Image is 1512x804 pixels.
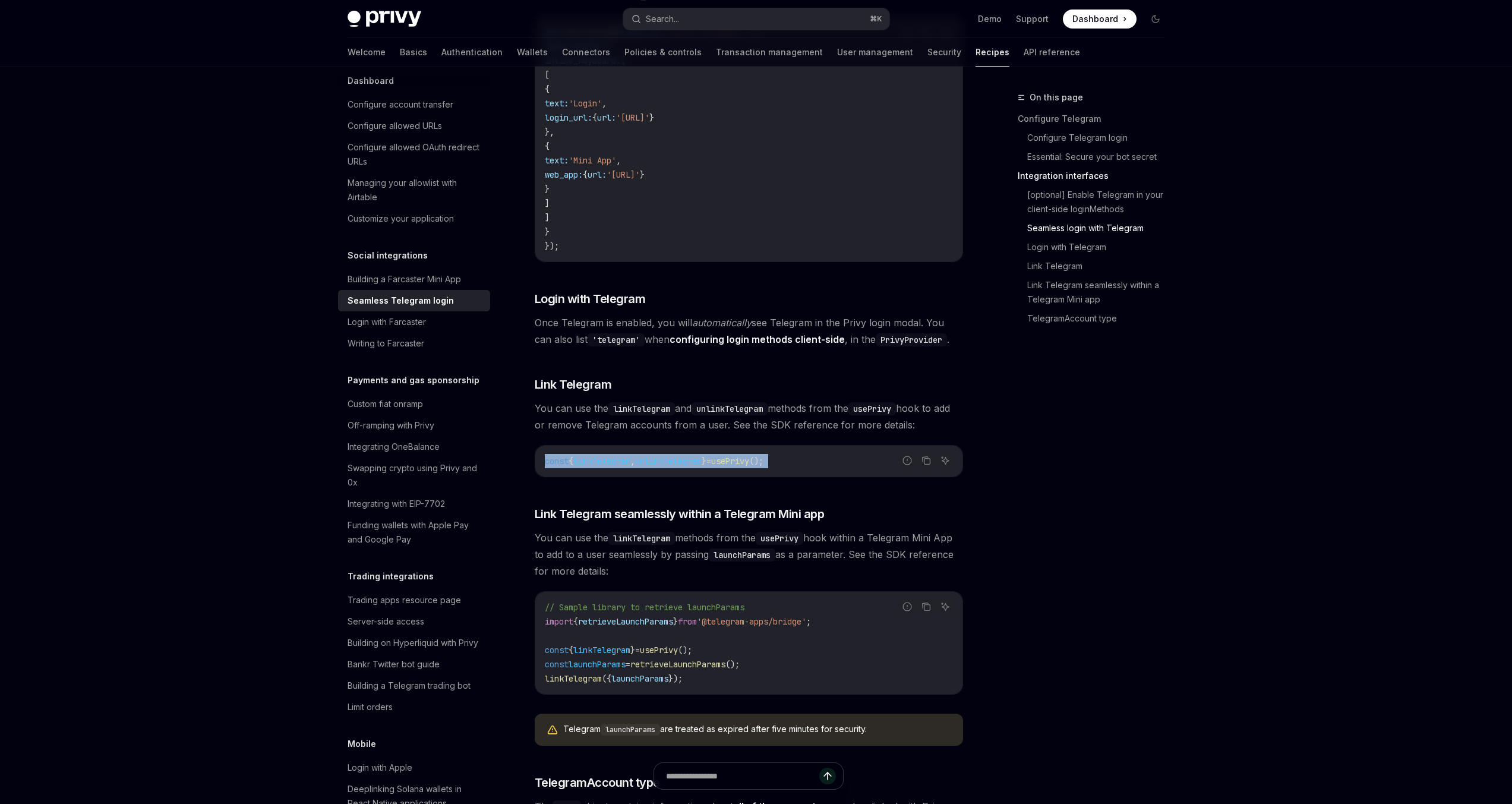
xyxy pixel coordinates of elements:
a: Integration interfaces [1018,166,1175,185]
div: Funding wallets with Apple Pay and Google Pay [348,518,483,547]
span: } [640,169,645,180]
a: Trading apps resource page [338,589,490,611]
a: Configure account transfer [338,94,490,115]
span: 'Mini App' [569,155,616,166]
a: Bankr Twitter bot guide [338,654,490,675]
a: Off-ramping with Privy [338,415,490,436]
a: Basics [400,38,427,67]
span: Dashboard [1072,13,1118,25]
span: }); [668,673,683,684]
div: Off-ramping with Privy [348,418,434,433]
h5: Mobile [348,737,376,751]
a: Swapping crypto using Privy and 0x [338,458,490,493]
span: url: [588,169,607,180]
h5: Payments and gas sponsorship [348,373,479,387]
a: Configure Telegram login [1027,128,1175,147]
code: linkTelegram [608,532,675,545]
span: (); [725,659,740,670]
a: Recipes [976,38,1009,67]
a: Link Telegram seamlessly within a Telegram Mini app [1027,276,1175,309]
div: Customize your application [348,212,454,226]
button: Report incorrect code [899,453,915,468]
button: Ask AI [937,599,953,614]
span: }, [545,127,554,137]
span: ] [545,198,550,209]
span: login_url: [545,112,592,123]
button: Search...⌘K [623,8,889,30]
a: Link Telegram [1027,257,1175,276]
code: launchParams [601,724,660,736]
span: Once Telegram is enabled, you will see Telegram in the Privy login modal. You can also list when ... [535,314,963,348]
span: On this page [1030,90,1083,105]
span: ] [545,212,550,223]
a: Configure allowed URLs [338,115,490,137]
div: Limit orders [348,700,393,714]
button: Send message [819,768,836,784]
div: Configure account transfer [348,97,453,112]
div: Login with Farcaster [348,315,426,329]
span: You can use the methods from the hook within a Telegram Mini App to add to a user seamlessly by p... [535,529,963,579]
a: Wallets [517,38,548,67]
a: Authentication [441,38,503,67]
span: [ [545,70,550,80]
span: } [545,184,550,194]
a: API reference [1024,38,1080,67]
code: launchParams [709,548,775,562]
a: configuring login methods client-side [670,333,845,346]
div: Login with Apple [348,761,412,775]
div: Bankr Twitter bot guide [348,657,440,671]
button: Ask AI [937,453,953,468]
span: '[URL]' [616,112,649,123]
span: { [569,645,573,655]
a: Managing your allowlist with Airtable [338,172,490,208]
a: Configure Telegram [1018,109,1175,128]
a: Seamless Telegram login [338,290,490,311]
span: Link Telegram seamlessly within a Telegram Mini app [535,506,825,522]
a: Server-side access [338,611,490,632]
div: Swapping crypto using Privy and 0x [348,461,483,490]
span: const [545,659,569,670]
span: const [545,645,569,655]
span: '@telegram-apps/bridge' [697,616,806,627]
a: Login with Telegram [1027,238,1175,257]
span: '[URL]' [607,169,640,180]
span: from [678,616,697,627]
span: web_app: [545,169,583,180]
button: Toggle dark mode [1146,10,1165,29]
button: Copy the contents from the code block [918,599,934,614]
a: Security [927,38,961,67]
span: Login with Telegram [535,291,646,307]
a: Connectors [562,38,610,67]
em: automatically [692,317,752,329]
a: Integrating OneBalance [338,436,490,458]
span: ({ [602,673,611,684]
a: Configure allowed OAuth redirect URLs [338,137,490,172]
a: Seamless login with Telegram [1027,219,1175,238]
a: Building a Telegram trading bot [338,675,490,696]
a: Support [1016,13,1049,25]
span: url: [597,112,616,123]
a: Building a Farcaster Mini App [338,269,490,290]
a: Login with Farcaster [338,311,490,333]
a: Custom fiat onramp [338,393,490,415]
svg: Warning [547,724,558,736]
span: } [673,616,678,627]
span: text: [545,155,569,166]
code: usePrivy [848,402,896,415]
code: PrivyProvider [876,333,947,346]
code: usePrivy [756,532,803,545]
span: ; [806,616,811,627]
span: }); [545,241,559,251]
a: Welcome [348,38,386,67]
span: launchParams [611,673,668,684]
a: [optional] Enable Telegram in your client-side loginMethods [1027,185,1175,219]
a: User management [837,38,913,67]
span: linkTelegram [545,673,602,684]
span: 'Login' [569,98,602,109]
a: Login with Apple [338,757,490,778]
div: Managing your allowlist with Airtable [348,176,483,204]
a: Policies & controls [624,38,702,67]
span: unlinkTelegram [635,456,702,466]
span: You can use the and methods from the hook to add or remove Telegram accounts from a user. See the... [535,400,963,433]
span: ⌘ K [870,14,882,24]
